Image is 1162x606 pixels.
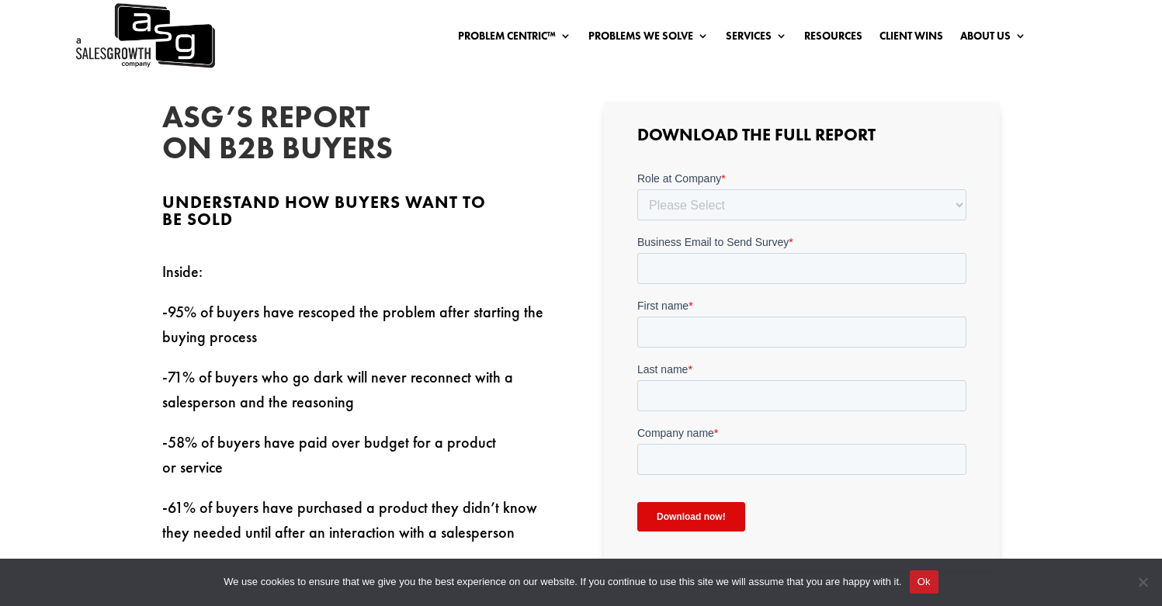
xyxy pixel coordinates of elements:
h3: Download the Full Report [637,126,966,151]
span: No [1135,574,1150,590]
a: Client Wins [879,30,943,47]
p: -95% of buyers have rescoped the problem after starting the buying process [162,300,558,365]
a: About Us [960,30,1026,47]
span: ASG’s Report on B2B Buyers [162,97,393,168]
a: Services [726,30,787,47]
p: Inside: [162,259,558,300]
a: Problem Centric™ [458,30,571,47]
span: We use cookies to ensure that we give you the best experience on our website. If you continue to ... [224,574,901,590]
p: -71% of buyers who go dark will never reconnect with a salesperson and the reasoning [162,365,558,430]
button: Ok [910,570,938,594]
a: Problems We Solve [588,30,709,47]
p: -58% of buyers have paid over budget for a product or service [162,430,558,495]
p: -61% of buyers have purchased a product they didn’t know they needed until after an interaction w... [162,495,558,545]
iframe: Form 0 [637,171,966,545]
a: Resources [804,30,862,47]
span: Understand how buyers want to be sold [162,191,486,230]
